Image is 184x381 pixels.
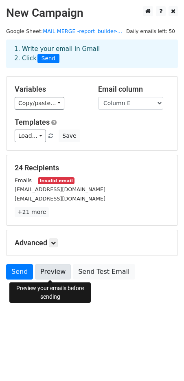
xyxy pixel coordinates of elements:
h2: New Campaign [6,6,178,20]
a: Load... [15,130,46,142]
span: Send [37,54,59,64]
button: Save [59,130,80,142]
h5: Advanced [15,238,169,247]
span: Daily emails left: 50 [123,27,178,36]
small: Invalid email [38,177,74,184]
a: Send Test Email [73,264,135,280]
a: +21 more [15,207,49,217]
div: Preview your emails before sending [9,282,91,303]
a: Templates [15,118,50,126]
small: Google Sheet: [6,28,122,34]
iframe: Chat Widget [143,342,184,381]
div: 1. Write your email in Gmail 2. Click [8,44,176,63]
a: Send [6,264,33,280]
h5: 24 Recipients [15,163,169,172]
h5: Variables [15,85,86,94]
h5: Email column [98,85,169,94]
a: MAIL MERGE -report_builder-... [43,28,122,34]
a: Copy/paste... [15,97,64,110]
small: [EMAIL_ADDRESS][DOMAIN_NAME] [15,186,105,192]
small: [EMAIL_ADDRESS][DOMAIN_NAME] [15,196,105,202]
a: Preview [35,264,71,280]
small: Emails [15,177,32,183]
a: Daily emails left: 50 [123,28,178,34]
